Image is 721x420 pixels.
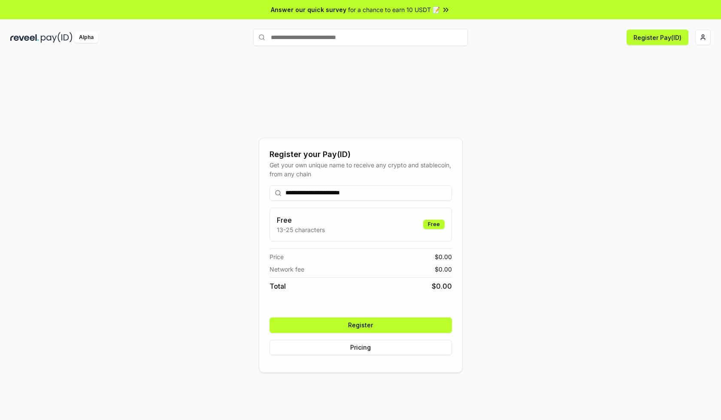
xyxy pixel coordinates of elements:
span: $ 0.00 [435,265,452,274]
span: Answer our quick survey [271,5,346,14]
span: Price [270,252,284,261]
span: for a chance to earn 10 USDT 📝 [348,5,440,14]
button: Register Pay(ID) [627,30,688,45]
div: Register your Pay(ID) [270,148,452,160]
button: Pricing [270,340,452,355]
div: Free [423,220,445,229]
span: Total [270,281,286,291]
img: pay_id [41,32,73,43]
p: 13-25 characters [277,225,325,234]
h3: Free [277,215,325,225]
div: Get your own unique name to receive any crypto and stablecoin, from any chain [270,160,452,178]
span: $ 0.00 [432,281,452,291]
div: Alpha [74,32,98,43]
span: Network fee [270,265,304,274]
img: reveel_dark [10,32,39,43]
span: $ 0.00 [435,252,452,261]
button: Register [270,317,452,333]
